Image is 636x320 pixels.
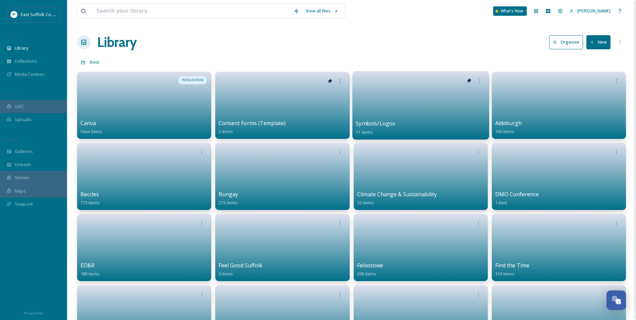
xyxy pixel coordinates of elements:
[97,32,137,52] a: Library
[219,200,238,206] span: 273 items
[495,262,529,277] a: Find the Time319 items
[495,191,539,206] a: DMO Conference1 item
[356,120,395,135] a: Symbols/Logos11 items
[24,309,43,317] a: Privacy Policy
[219,191,238,198] span: Bungay
[566,4,614,17] a: [PERSON_NAME]
[80,128,102,135] span: View Items
[90,58,100,66] a: Root
[356,129,373,135] span: 11 items
[606,290,626,310] button: Open Chat
[15,161,31,168] span: Embeds
[80,262,95,269] span: ED&R
[15,71,44,77] span: Media Centres
[80,191,100,206] a: Beccles713 items
[15,116,32,123] span: Uploads
[493,6,527,16] a: What's New
[15,148,33,155] span: Galleries
[219,120,286,135] a: Consent Forms (Template)2 items
[495,262,529,269] span: Find the Time
[90,59,100,65] span: Root
[15,45,28,51] span: Library
[549,35,586,49] a: Organise
[219,271,233,277] span: 0 items
[219,262,263,269] span: Feel Good Suffolk
[7,138,22,143] span: WIDGETS
[577,8,611,14] span: [PERSON_NAME]
[15,201,33,207] span: SnapLink
[357,200,374,206] span: 32 items
[586,35,611,49] button: New
[357,262,383,269] span: Felixstowe
[15,174,29,181] span: Stories
[15,103,24,110] span: UGC
[495,200,507,206] span: 1 item
[77,72,211,139] a: INTEGRATIONCanvaView Items
[357,191,437,198] span: Climate Change & Sustainability
[356,120,395,127] span: Symbols/Logos
[219,191,238,206] a: Bungay273 items
[357,271,376,277] span: 206 items
[15,58,37,64] span: Collections
[21,11,60,17] span: East Suffolk Council
[11,11,17,18] img: ESC%20Logo.png
[495,271,514,277] span: 319 items
[495,119,522,127] span: Aldeburgh
[357,262,383,277] a: Felixstowe206 items
[93,4,290,18] input: Search your library
[357,191,437,206] a: Climate Change & Sustainability32 items
[182,78,204,83] span: INTEGRATION
[80,200,100,206] span: 713 items
[80,271,100,277] span: 186 items
[495,191,539,198] span: DMO Conference
[219,128,233,135] span: 2 items
[219,262,263,277] a: Feel Good Suffolk0 items
[7,35,18,40] span: MEDIA
[302,4,342,17] a: View all files
[495,128,514,135] span: 100 items
[549,35,583,49] button: Organise
[219,119,286,127] span: Consent Forms (Template)
[15,188,26,194] span: Maps
[80,119,96,127] span: Canva
[7,93,21,98] span: COLLECT
[80,191,99,198] span: Beccles
[80,262,100,277] a: ED&R186 items
[495,120,522,135] a: Aldeburgh100 items
[24,311,43,315] span: Privacy Policy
